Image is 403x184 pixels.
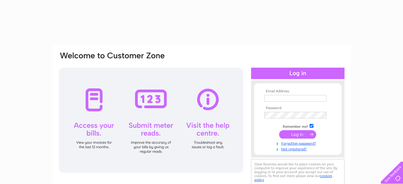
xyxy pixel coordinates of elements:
[263,123,333,129] td: Remember me?
[264,146,333,152] a: Not registered?
[279,130,316,139] input: Submit
[263,106,333,110] th: Password:
[264,140,333,146] a: Forgotten password?
[263,89,333,94] th: Email Address:
[254,174,332,182] a: cookies policy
